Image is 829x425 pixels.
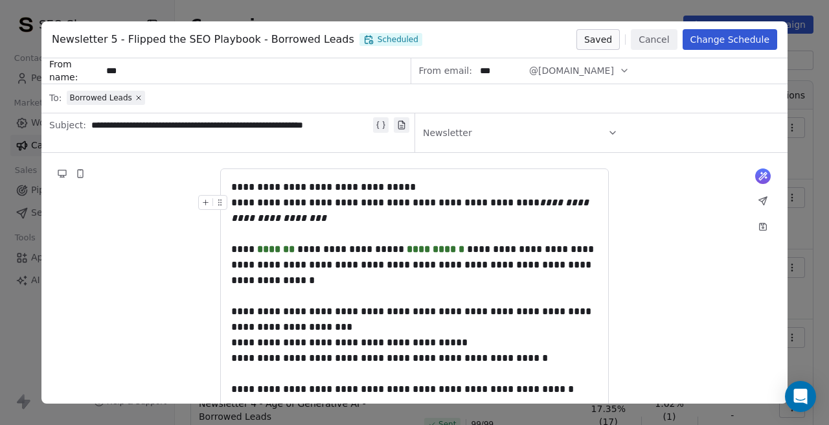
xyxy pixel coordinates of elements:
[529,64,614,78] span: @[DOMAIN_NAME]
[576,29,620,50] button: Saved
[785,381,816,412] div: Open Intercom Messenger
[49,58,101,84] span: From name:
[423,126,472,139] span: Newsletter
[49,119,86,151] span: Subject:
[52,32,354,47] span: Newsletter 5 - Flipped the SEO Playbook - Borrowed Leads
[683,29,777,50] button: Change Schedule
[419,64,472,77] span: From email:
[69,93,131,103] span: Borrowed Leads
[631,29,677,50] button: Cancel
[359,33,422,46] span: Scheduled
[49,91,62,104] span: To:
